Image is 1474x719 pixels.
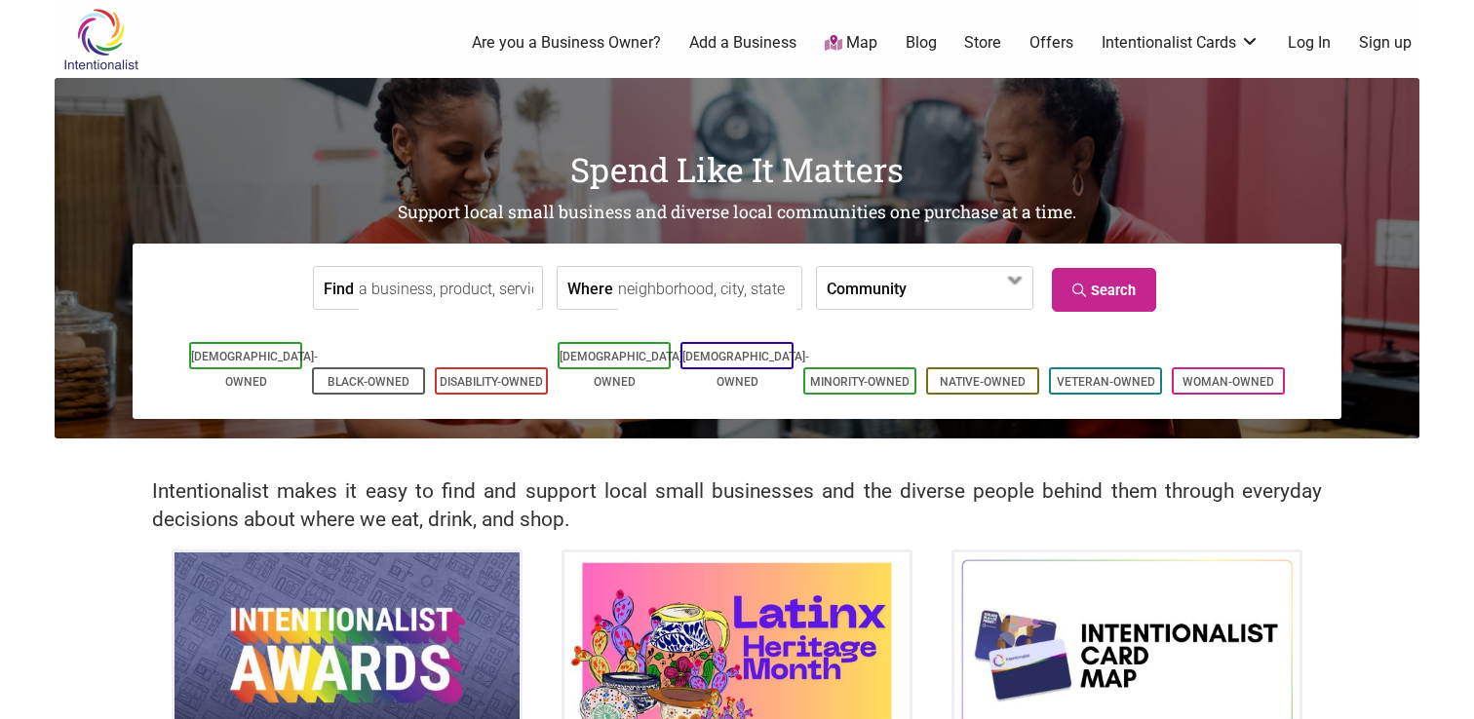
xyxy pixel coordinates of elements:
a: Woman-Owned [1183,375,1274,389]
a: Log In [1288,32,1331,54]
h2: Support local small business and diverse local communities one purchase at a time. [55,201,1419,225]
a: Store [964,32,1001,54]
a: Disability-Owned [440,375,543,389]
input: neighborhood, city, state [618,267,796,311]
a: Intentionalist Cards [1102,32,1260,54]
a: Map [825,32,877,55]
a: Add a Business [689,32,796,54]
a: [DEMOGRAPHIC_DATA]-Owned [682,350,809,389]
a: Are you a Business Owner? [472,32,661,54]
label: Find [324,267,354,309]
a: Search [1052,268,1156,312]
a: [DEMOGRAPHIC_DATA]-Owned [191,350,318,389]
label: Community [827,267,907,309]
a: Black-Owned [328,375,409,389]
a: Blog [906,32,937,54]
input: a business, product, service [359,267,537,311]
img: Intentionalist [55,8,147,71]
a: Sign up [1359,32,1412,54]
h1: Spend Like It Matters [55,146,1419,193]
h2: Intentionalist makes it easy to find and support local small businesses and the diverse people be... [152,477,1322,534]
a: Minority-Owned [810,375,910,389]
a: Veteran-Owned [1057,375,1155,389]
a: [DEMOGRAPHIC_DATA]-Owned [560,350,686,389]
a: Offers [1029,32,1073,54]
label: Where [567,267,613,309]
a: Native-Owned [940,375,1026,389]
